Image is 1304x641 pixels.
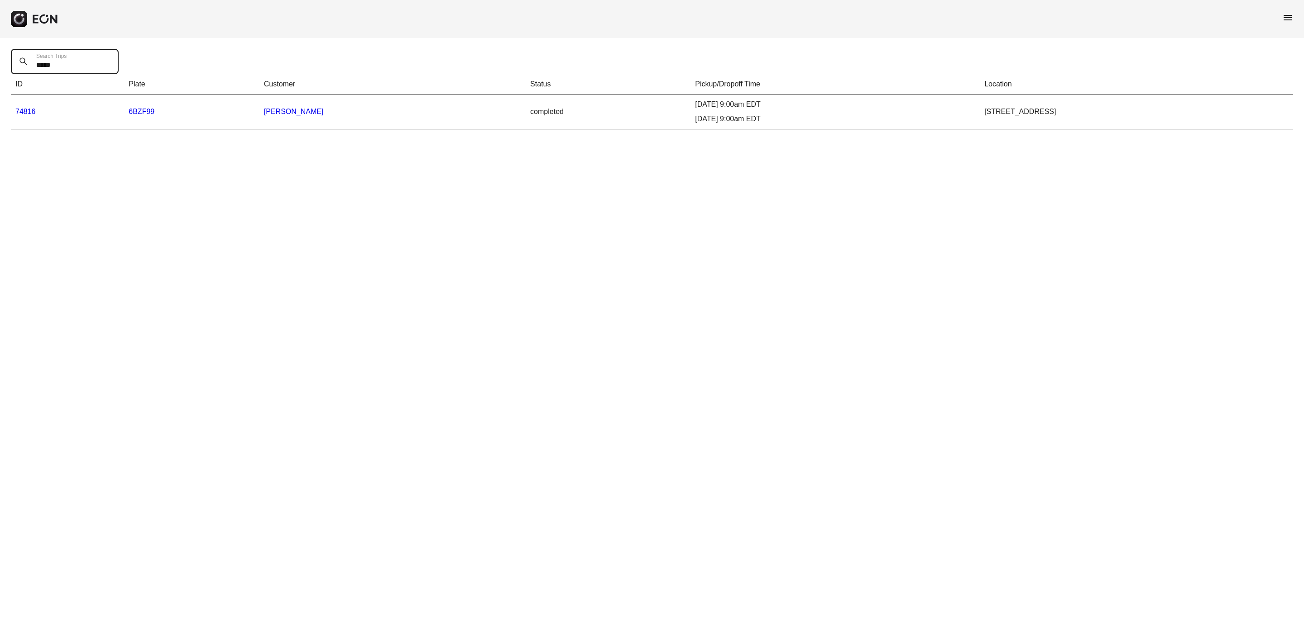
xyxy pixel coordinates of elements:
[259,74,526,95] th: Customer
[36,52,67,60] label: Search Trips
[1282,12,1293,23] span: menu
[129,108,154,115] a: 6BZF99
[264,108,324,115] a: [PERSON_NAME]
[526,95,690,129] td: completed
[980,74,1293,95] th: Location
[11,74,124,95] th: ID
[695,114,975,124] div: [DATE] 9:00am EDT
[15,108,36,115] a: 74816
[980,95,1293,129] td: [STREET_ADDRESS]
[695,99,975,110] div: [DATE] 9:00am EDT
[526,74,690,95] th: Status
[124,74,259,95] th: Plate
[690,74,980,95] th: Pickup/Dropoff Time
